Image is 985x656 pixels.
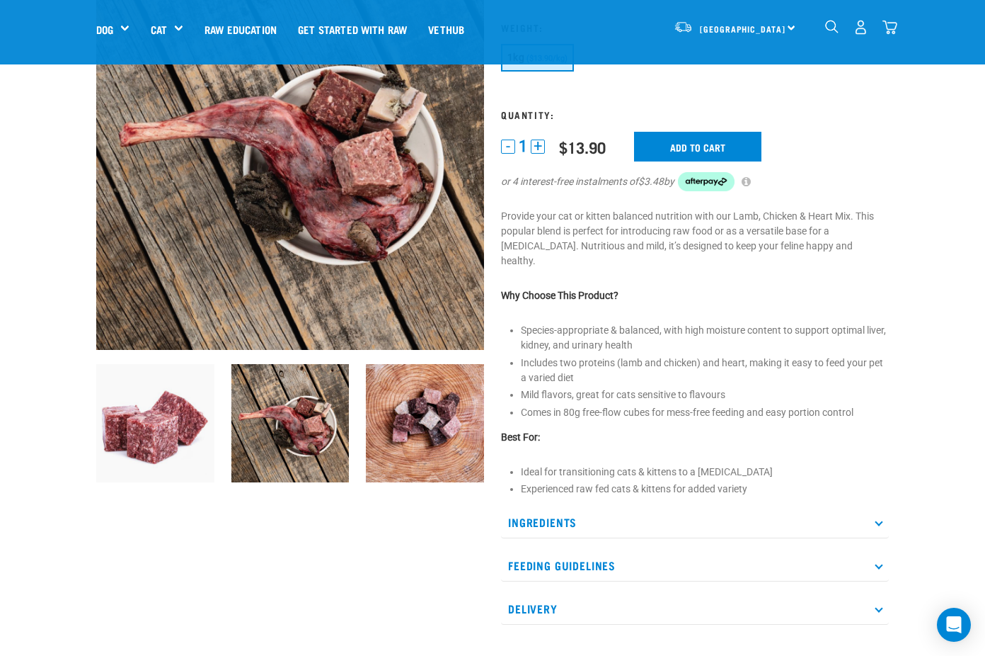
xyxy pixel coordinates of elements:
[501,593,889,625] p: Delivery
[559,138,606,156] div: $13.90
[501,172,889,192] div: or 4 interest-free instalments of by
[501,431,540,443] strong: Best For:
[194,1,287,57] a: Raw Education
[531,140,545,154] button: +
[638,174,664,189] span: $3.48
[366,364,484,482] img: Lamb Salmon Duck Possum Heart Mixes
[937,608,971,642] div: Open Intercom Messenger
[501,290,618,301] strong: Why Choose This Product?
[678,172,735,192] img: Afterpay
[501,209,889,268] p: Provide your cat or kitten balanced nutrition with our Lamb, Chicken & Heart Mix. This popular bl...
[417,1,475,57] a: Vethub
[501,140,515,154] button: -
[634,132,761,162] input: Add to cart
[151,21,167,38] a: Cat
[521,465,889,480] li: Ideal for transitioning cats & kittens to a [MEDICAL_DATA]
[521,388,889,402] li: Mild flavors, great for cats sensitive to flavours
[674,21,693,33] img: van-moving.png
[521,356,889,385] li: Includes two proteins (lamb and chicken) and heart, making it easy to feed your pet a varied diet
[521,323,889,353] li: Species-appropriate & balanced, with high moisture content to support optimal liver, kidney, and ...
[287,1,417,57] a: Get started with Raw
[521,482,889,497] li: Experienced raw fed cats & kittens for added variety
[853,20,868,35] img: user.png
[882,20,897,35] img: home-icon@2x.png
[700,26,785,31] span: [GEOGRAPHIC_DATA]
[96,21,113,38] a: Dog
[501,550,889,582] p: Feeding Guidelines
[96,364,214,482] img: 1124 Lamb Chicken Heart Mix 01
[825,20,839,33] img: home-icon-1@2x.png
[519,139,527,154] span: 1
[501,109,889,120] h3: Quantity:
[231,364,350,482] img: Assortment of Raw Essentials Ingredients Including,Wallaby Shoulder, Cubed Tripe, Cubed Turkey He...
[521,405,889,420] li: Comes in 80g free-flow cubes for mess-free feeding and easy portion control
[501,507,889,538] p: Ingredients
